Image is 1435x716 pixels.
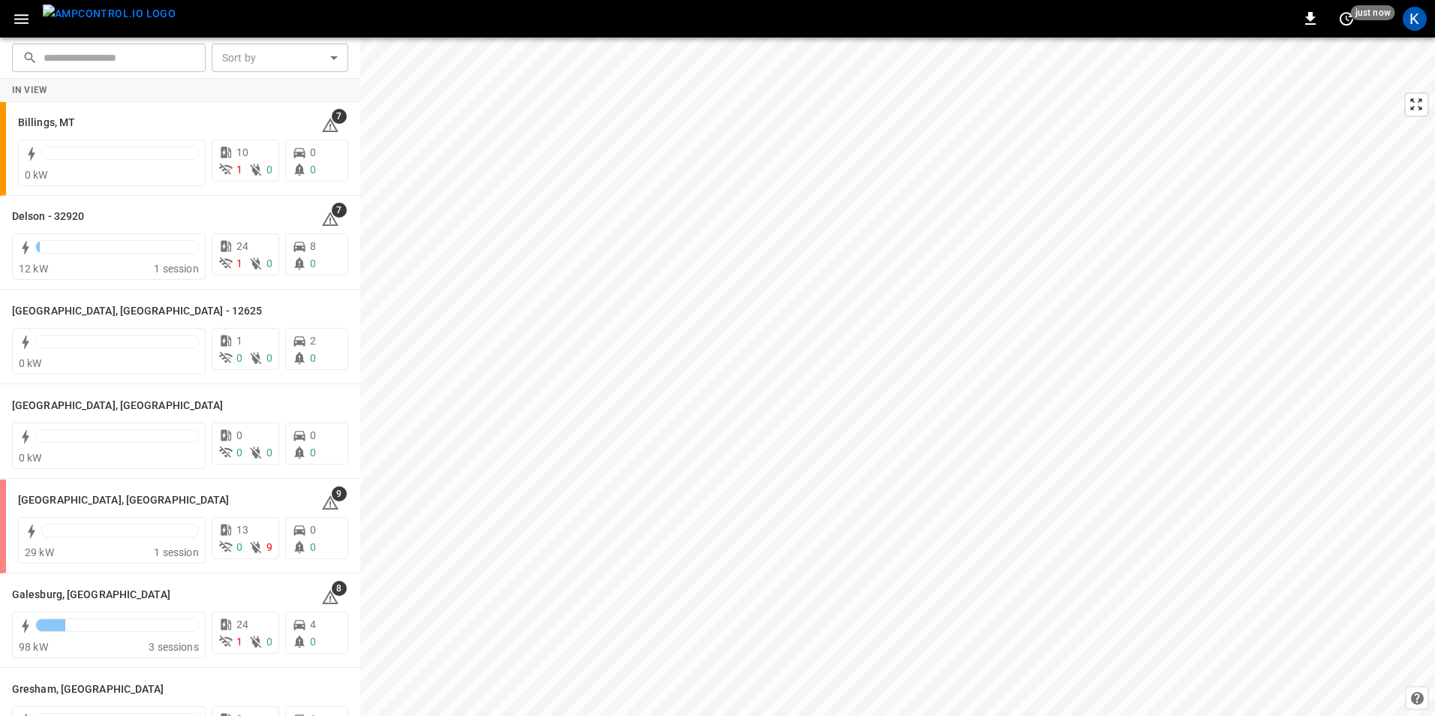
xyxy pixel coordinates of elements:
h6: El Dorado Springs, MO [18,492,230,509]
span: 0 [310,447,316,459]
span: 29 kW [25,546,54,558]
span: 24 [236,618,248,630]
span: 0 kW [19,357,42,369]
span: 24 [236,240,248,252]
span: 1 session [154,263,198,275]
span: 1 [236,164,242,176]
span: 1 [236,257,242,269]
span: 3 sessions [149,641,199,653]
span: 2 [310,335,316,347]
h6: Delson - 32920 [12,209,84,225]
span: 0 [310,429,316,441]
span: 7 [332,109,347,124]
h6: Billings, MT [18,115,75,131]
span: 8 [332,581,347,596]
span: 0 [236,447,242,459]
span: 0 [310,524,316,536]
span: 0 kW [25,169,48,181]
span: 7 [332,203,347,218]
span: 0 [266,164,272,176]
span: 0 [236,429,242,441]
span: just now [1351,5,1395,20]
div: profile-icon [1403,7,1427,31]
span: 0 [310,541,316,553]
span: 0 kW [19,452,42,464]
span: 1 session [154,546,198,558]
h6: Edwardsville, IL [12,398,224,414]
h6: East Orange, NJ - 12625 [12,303,262,320]
span: 0 [266,257,272,269]
span: 0 [310,352,316,364]
span: 4 [310,618,316,630]
img: ampcontrol.io logo [43,5,176,23]
span: 8 [310,240,316,252]
span: 0 [266,447,272,459]
span: 12 kW [19,263,48,275]
span: 0 [310,257,316,269]
span: 98 kW [19,641,48,653]
span: 0 [236,541,242,553]
span: 0 [266,636,272,648]
span: 13 [236,524,248,536]
span: 9 [266,541,272,553]
span: 0 [310,636,316,648]
strong: In View [12,85,48,95]
span: 0 [266,352,272,364]
span: 1 [236,636,242,648]
span: 1 [236,335,242,347]
span: 0 [236,352,242,364]
span: 9 [332,486,347,501]
h6: Gresham, OR [12,681,164,698]
span: 0 [310,146,316,158]
span: 0 [310,164,316,176]
button: set refresh interval [1334,7,1358,31]
span: 10 [236,146,248,158]
h6: Galesburg, IL [12,587,170,603]
canvas: Map [360,38,1435,716]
